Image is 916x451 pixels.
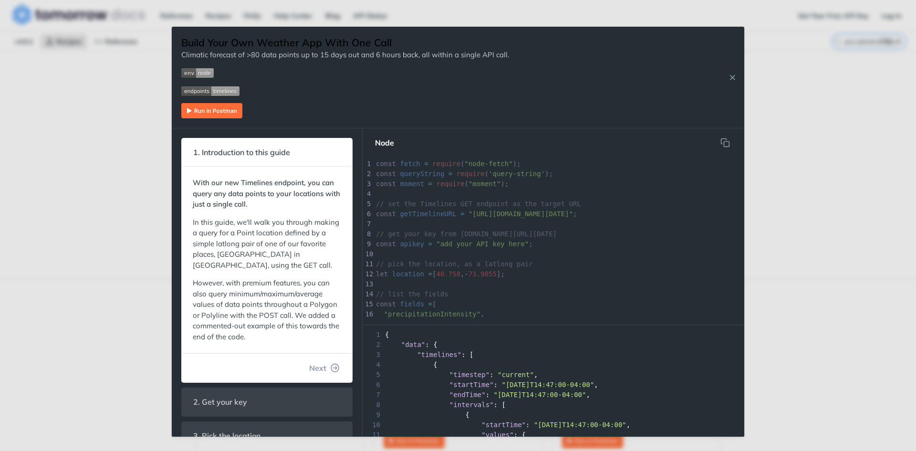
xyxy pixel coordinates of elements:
[376,300,396,308] span: const
[363,360,744,370] div: {
[193,178,340,209] strong: With our new Timelines endpoint, you can query any data points to your locations with just a sing...
[181,103,242,118] img: Run in Postman
[400,160,420,168] span: fetch
[363,159,372,169] div: 1
[448,170,452,178] span: =
[363,430,383,440] span: 11
[302,358,347,378] button: Next
[363,410,744,420] div: {
[376,160,396,168] span: const
[181,67,509,78] span: Expand image
[428,300,432,308] span: =
[363,330,744,340] div: {
[181,105,242,115] a: Expand image
[363,249,372,259] div: 10
[534,421,626,429] span: "[DATE]T14:47:00-04:00"
[376,210,577,218] span: ;
[376,240,396,248] span: const
[376,300,437,308] span: [
[363,420,383,430] span: 10
[376,180,396,188] span: const
[449,401,494,409] span: "intervals"
[363,370,744,380] div: : ,
[432,160,460,168] span: require
[363,420,744,430] div: : ,
[363,340,744,350] div: : {
[363,400,744,410] div: : [
[363,380,383,390] span: 6
[363,279,372,289] div: 13
[363,330,383,340] span: 1
[363,289,372,299] div: 14
[449,381,494,388] span: "startTime"
[309,362,326,374] span: Next
[720,138,730,147] svg: hidden
[494,391,586,399] span: "[DATE]T14:47:00-04:00"
[424,160,428,168] span: =
[481,421,526,429] span: "startTime"
[465,160,513,168] span: "node-fetch"
[363,299,372,309] div: 15
[363,309,372,319] div: 16
[376,270,505,278] span: [ , ];
[376,180,509,188] span: ( );
[489,170,545,178] span: 'query-string'
[363,410,383,420] span: 9
[376,170,553,178] span: ( );
[460,210,464,218] span: =
[363,269,372,279] div: 12
[457,170,485,178] span: require
[428,270,432,278] span: =
[481,431,513,439] span: "values"
[363,370,383,380] span: 5
[468,270,497,278] span: 73.9855
[363,340,383,350] span: 2
[363,169,372,179] div: 2
[363,350,383,360] span: 3
[187,393,254,411] span: 2. Get your key
[181,85,509,96] span: Expand image
[181,138,353,383] section: 1. Introduction to this guideWith our new Timelines endpoint, you can query any data points to yo...
[400,180,425,188] span: moment
[436,270,460,278] span: 40.758
[436,180,464,188] span: require
[193,278,341,342] p: However, with premium features, you can also query minimum/maximum/average values of data points ...
[181,388,353,417] section: 2. Get your key
[436,240,529,248] span: "add your API key here"
[716,133,735,152] button: Copy
[376,230,557,238] span: // get your key from [DOMAIN_NAME][URL][DATE]
[400,210,457,218] span: getTimelineURL
[363,199,372,209] div: 5
[449,371,489,378] span: "timestep"
[187,143,297,162] span: 1. Introduction to this guide
[363,430,744,440] div: : {
[363,239,372,249] div: 9
[428,240,432,248] span: =
[363,189,372,199] div: 4
[187,427,267,445] span: 3. Pick the location
[363,319,372,329] div: 17
[465,270,468,278] span: -
[376,200,581,208] span: // set the Timelines GET endpoint as the target URL
[392,270,424,278] span: location
[181,68,214,78] img: env
[363,350,744,360] div: : [
[193,217,341,271] p: In this guide, we'll walk you through making a query for a Point location defined by a simple lat...
[181,50,509,61] p: Climatic forecast of >80 data points up to 15 days out and 6 hours back, all within a single API ...
[428,180,432,188] span: =
[468,180,500,188] span: "moment"
[376,210,396,218] span: const
[725,73,739,82] button: Close Recipe
[367,133,402,152] button: Node
[417,351,461,358] span: "timelines"
[376,240,533,248] span: ;
[181,86,239,96] img: endpoint
[384,310,480,318] span: "precipitationIntensity"
[376,270,388,278] span: let
[363,380,744,390] div: : ,
[363,360,383,370] span: 4
[376,310,485,318] span: ,
[363,219,372,229] div: 7
[400,240,425,248] span: apikey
